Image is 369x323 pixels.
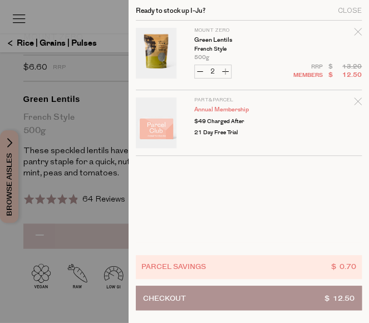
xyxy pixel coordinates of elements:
[194,55,209,60] span: 500g
[354,26,362,41] div: Remove Green Lentils
[194,107,281,113] a: Annual Membership
[194,116,281,138] p: $49 Charged After 21 Day Free Trial
[324,286,355,310] span: $ 12.50
[354,96,362,111] div: Remove Annual Membership
[141,261,206,273] span: Parcel Savings
[194,97,281,102] p: Part&Parcel
[136,8,205,14] h2: Ready to stock up I-Ju?
[194,37,281,43] a: Green Lentils
[338,8,362,14] div: Close
[206,65,220,78] input: QTY Green Lentils
[194,46,281,52] p: French Style
[331,261,356,273] span: $ 0.70
[194,28,281,33] p: Mount Zero
[136,286,362,310] button: Checkout$ 12.50
[143,286,186,310] span: Checkout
